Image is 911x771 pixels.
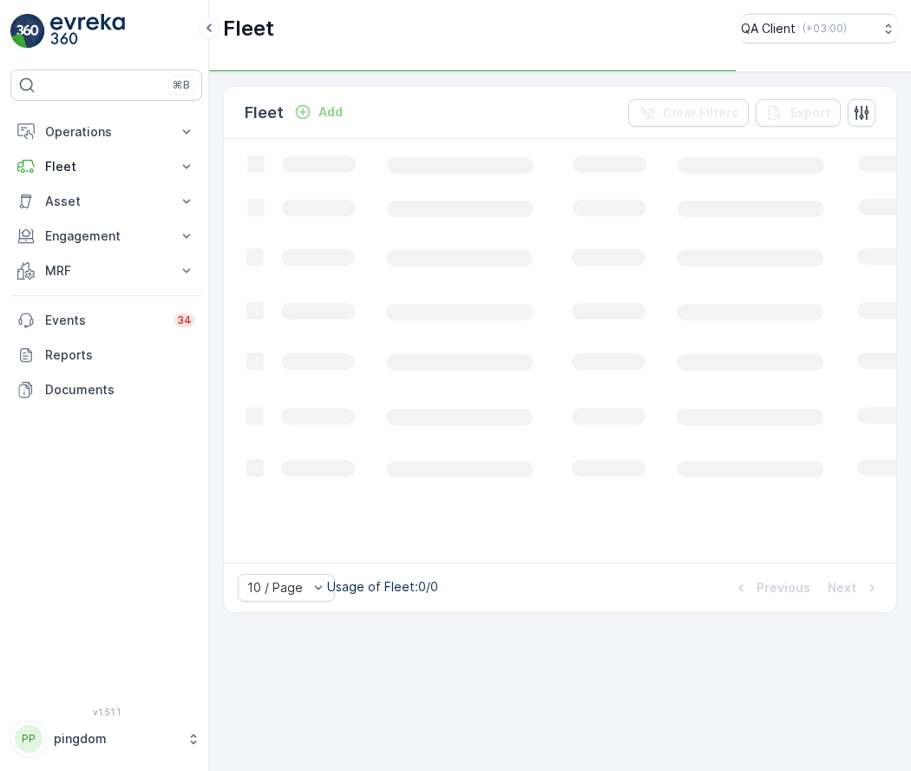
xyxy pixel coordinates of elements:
[50,14,125,49] img: logo_light-DOdMpM7g.png
[45,123,167,141] p: Operations
[10,115,202,149] button: Operations
[803,22,847,36] p: ( +03:00 )
[663,104,738,122] p: Clear Filters
[10,14,45,49] img: logo
[10,184,202,219] button: Asset
[45,193,167,210] p: Asset
[45,158,167,175] p: Fleet
[45,262,167,280] p: MRF
[757,579,810,596] p: Previous
[10,303,202,338] a: Events34
[45,312,163,329] p: Events
[828,579,856,596] p: Next
[10,149,202,184] button: Fleet
[756,99,841,127] button: Export
[10,338,202,372] a: Reports
[10,219,202,254] button: Engagement
[318,103,343,121] p: Add
[741,20,796,37] p: QA Client
[10,707,202,717] span: v 1.51.1
[45,227,167,245] p: Engagement
[245,101,284,125] p: Fleet
[826,577,882,598] button: Next
[327,578,438,596] p: Usage of Fleet : 0/0
[731,577,812,598] button: Previous
[790,104,830,122] p: Export
[287,102,350,122] button: Add
[15,725,43,753] div: PP
[10,372,202,407] a: Documents
[45,381,195,399] p: Documents
[741,14,897,43] button: QA Client(+03:00)
[173,78,190,92] p: ⌘B
[45,346,195,364] p: Reports
[10,721,202,757] button: PPpingdom
[223,15,274,43] p: Fleet
[628,99,749,127] button: Clear Filters
[10,254,202,288] button: MRF
[177,313,192,327] p: 34
[54,730,178,748] p: pingdom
